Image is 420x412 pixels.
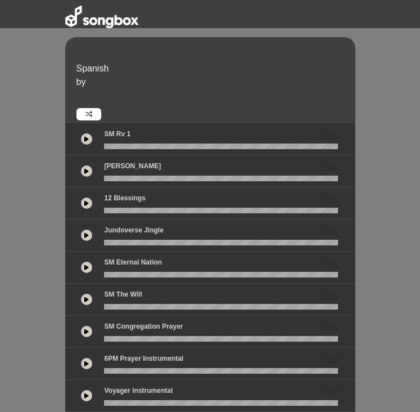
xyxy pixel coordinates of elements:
[104,225,163,235] p: Jundoverse Jingle
[76,77,86,87] span: by
[104,129,130,139] p: SM Rv 1
[104,321,183,332] p: SM Congregation Prayer
[76,62,353,75] p: Spanish
[104,161,161,171] p: [PERSON_NAME]
[104,193,145,203] p: 12 Blessings
[104,386,173,396] p: Voyager Instrumental
[323,355,338,367] span: 0.00
[323,387,338,399] span: 0.00
[323,131,338,142] span: 0.00
[323,323,338,335] span: 0.00
[323,259,338,271] span: 0.00
[104,289,142,299] p: SM The Will
[323,163,338,174] span: 0.00
[65,6,138,28] img: songbox-logo-white.png
[323,195,338,207] span: 0.00
[104,353,183,364] p: 6PM Prayer Instrumental
[323,291,338,303] span: 0.00
[104,257,162,267] p: SM Eternal Nation
[323,227,338,239] span: 0.00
